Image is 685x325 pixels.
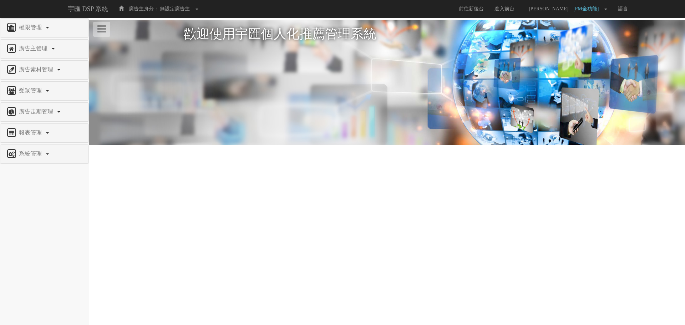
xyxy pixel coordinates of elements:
[6,64,83,76] a: 廣告素材管理
[6,127,83,139] a: 報表管理
[525,6,572,11] span: [PERSON_NAME]
[573,6,603,11] span: [PM全功能]
[160,6,190,11] span: 無設定廣告主
[6,43,83,55] a: 廣告主管理
[17,130,45,136] span: 報表管理
[6,106,83,118] a: 廣告走期管理
[17,108,57,115] span: 廣告走期管理
[17,151,45,157] span: 系統管理
[17,24,45,30] span: 權限管理
[129,6,159,11] span: 廣告主身分：
[17,45,51,51] span: 廣告主管理
[6,148,83,160] a: 系統管理
[6,22,83,34] a: 權限管理
[6,85,83,97] a: 受眾管理
[17,87,45,93] span: 受眾管理
[17,66,57,72] span: 廣告素材管理
[184,27,590,41] h1: 歡迎使用宇匯個人化推薦管理系統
